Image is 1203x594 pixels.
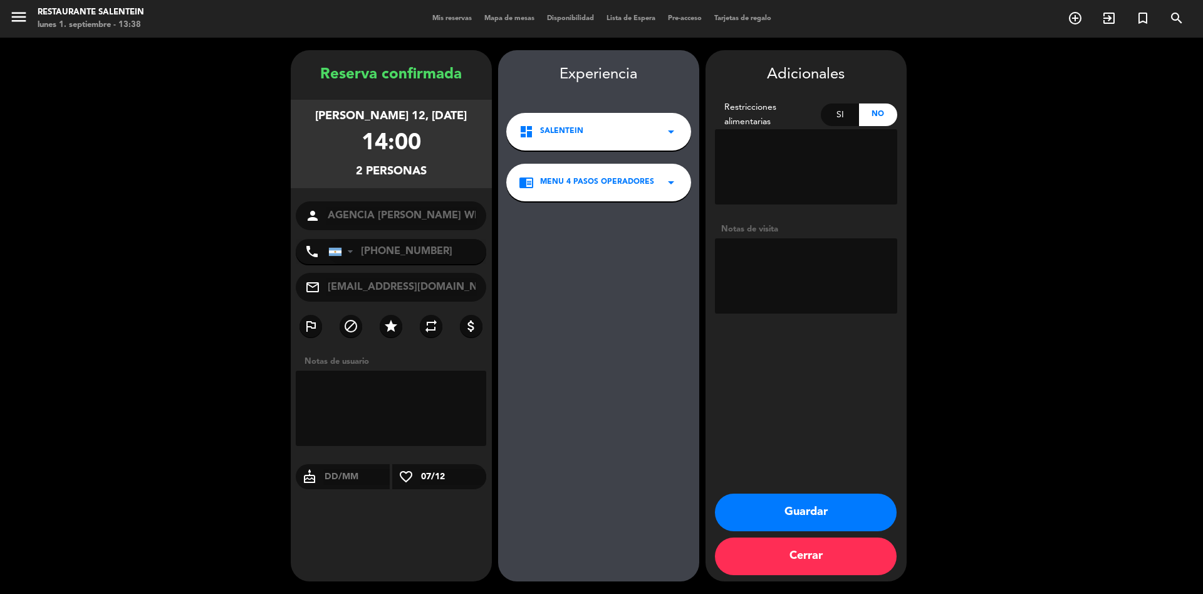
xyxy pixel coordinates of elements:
div: Restaurante Salentein [38,6,144,19]
i: block [343,319,358,334]
div: Notas de visita [715,223,897,236]
div: Si [821,103,859,126]
span: Lista de Espera [600,15,662,22]
i: arrow_drop_down [664,124,679,139]
span: Mapa de mesas [478,15,541,22]
i: attach_money [464,319,479,334]
button: Guardar [715,494,897,531]
i: dashboard [519,124,534,139]
i: menu [9,8,28,26]
i: phone [305,244,320,259]
div: Notas de usuario [298,355,492,368]
div: No [859,103,897,126]
span: Salentein [540,125,583,138]
span: Mis reservas [426,15,478,22]
i: exit_to_app [1101,11,1117,26]
div: Reserva confirmada [291,63,492,87]
input: DD/MM [323,469,390,485]
i: outlined_flag [303,319,318,334]
div: 2 personas [356,162,427,181]
div: Restricciones alimentarias [715,100,821,129]
i: mail_outline [305,280,320,295]
i: favorite_border [392,469,420,484]
span: Pre-acceso [662,15,708,22]
i: add_circle_outline [1068,11,1083,26]
div: Argentina: +54 [329,240,358,263]
button: Cerrar [715,538,897,575]
input: DD/MM [420,469,487,485]
span: Disponibilidad [541,15,600,22]
i: turned_in_not [1135,11,1150,26]
button: menu [9,8,28,31]
i: person [305,208,320,223]
i: star [383,319,398,334]
i: search [1169,11,1184,26]
i: cake [296,469,323,484]
span: Menu 4 pasos operadores [540,176,654,189]
div: Adicionales [715,63,897,87]
i: repeat [424,319,439,334]
div: 14:00 [362,125,421,162]
div: lunes 1. septiembre - 13:38 [38,19,144,31]
div: [PERSON_NAME] 12, [DATE] [315,107,467,125]
i: arrow_drop_down [664,175,679,190]
span: Tarjetas de regalo [708,15,778,22]
div: Experiencia [498,63,699,87]
i: chrome_reader_mode [519,175,534,190]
